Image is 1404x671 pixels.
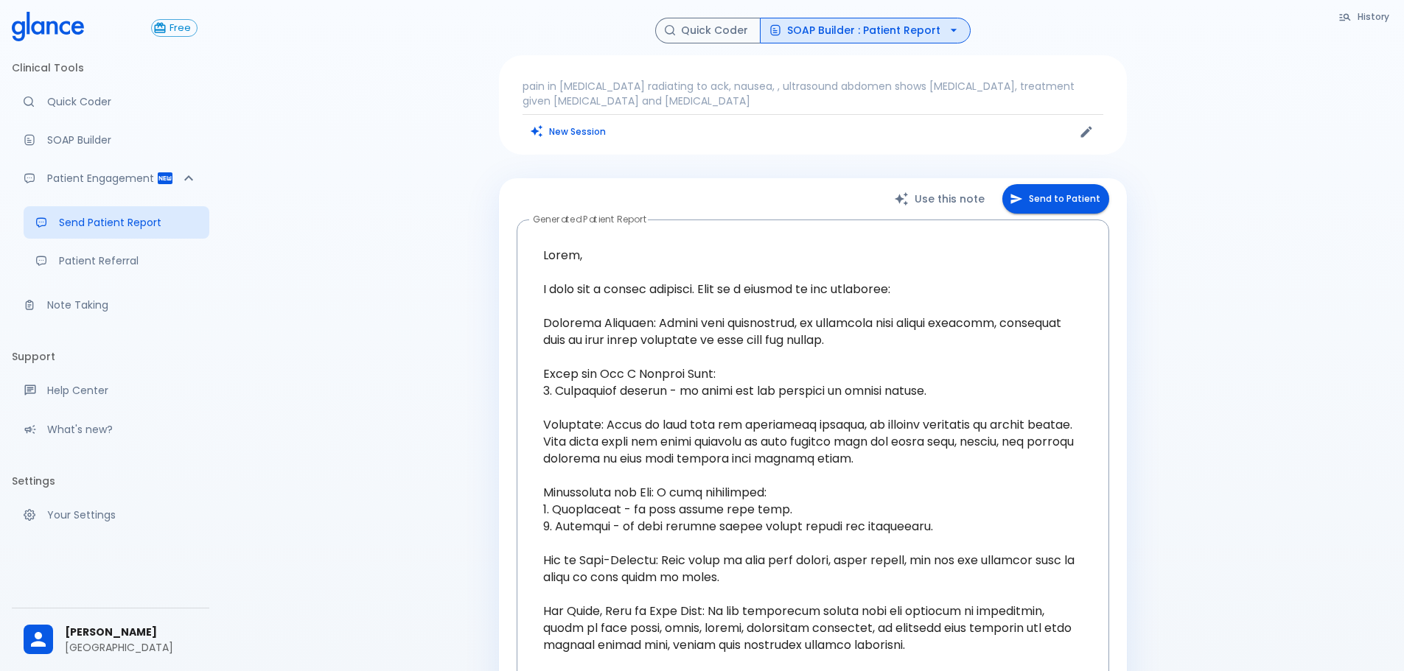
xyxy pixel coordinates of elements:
a: Get help from our support team [12,374,209,407]
p: SOAP Builder [47,133,198,147]
button: Free [151,19,198,37]
p: Quick Coder [47,94,198,109]
p: Patient Referral [59,253,198,268]
button: Use this note [879,184,1002,214]
li: Support [12,339,209,374]
div: [PERSON_NAME][GEOGRAPHIC_DATA] [12,614,209,665]
button: Clears all inputs and results. [523,121,615,142]
li: Clinical Tools [12,50,209,85]
a: Send a patient summary [24,206,209,239]
button: Edit [1075,121,1097,143]
span: [PERSON_NAME] [65,625,198,640]
a: Click to view or change your subscription [151,19,209,37]
p: Note Taking [47,298,198,312]
p: What's new? [47,422,198,437]
a: Manage your settings [12,499,209,531]
a: Advanced note-taking [12,289,209,321]
a: Moramiz: Find ICD10AM codes instantly [12,85,209,118]
a: Receive patient referrals [24,245,209,277]
button: SOAP Builder : Patient Report [760,18,971,43]
button: Send to Patient [1002,184,1109,214]
li: Settings [12,463,209,499]
p: Patient Engagement [47,171,156,186]
p: Your Settings [47,507,198,522]
p: Send Patient Report [59,215,198,230]
button: Quick Coder [655,18,761,43]
button: History [1331,6,1398,27]
a: Docugen: Compose a clinical documentation in seconds [12,124,209,156]
p: [GEOGRAPHIC_DATA] [65,640,198,655]
div: Patient Reports & Referrals [12,162,209,194]
div: Recent updates and feature releases [12,413,209,446]
p: pain in [MEDICAL_DATA] radiating to ack, nausea, , ultrasound abdomen shows [MEDICAL_DATA], treat... [523,79,1103,108]
p: Help Center [47,383,198,398]
span: Free [164,23,197,34]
